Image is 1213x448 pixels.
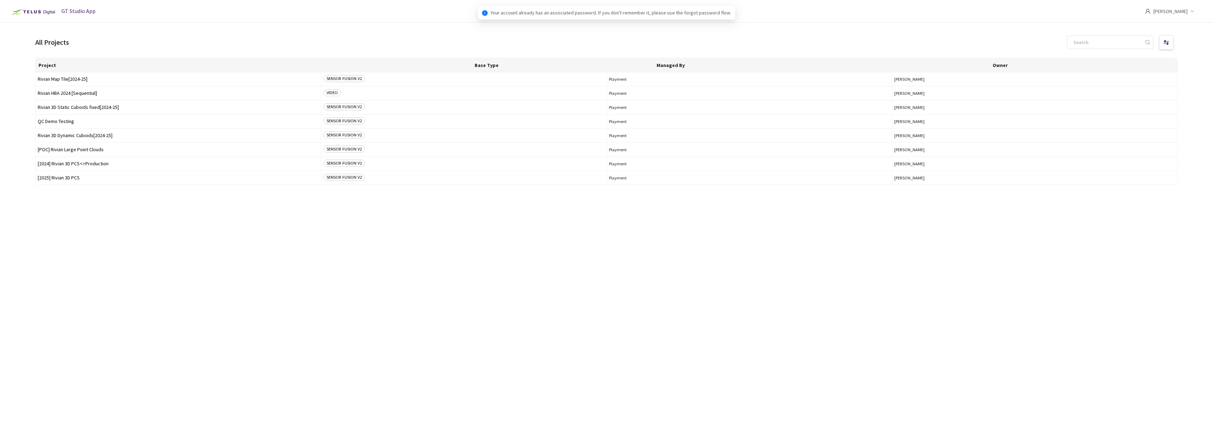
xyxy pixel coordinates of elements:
span: Your account already has an associated password. If you don't remember it, please use the forgot ... [490,9,731,17]
span: [2025] Rivian 3D PCS [38,175,319,180]
span: Playment [609,119,890,124]
span: Playment [609,175,890,180]
span: Playment [609,147,890,152]
span: Playment [609,105,890,110]
span: Rivian Map Tile[2024-25] [38,76,319,82]
span: Rivian 3D Static Cuboids fixed[2024-25] [38,105,319,110]
input: Search [1069,36,1144,49]
th: Owner [990,58,1172,72]
th: Project [36,58,472,72]
button: [PERSON_NAME] [894,133,1175,138]
span: SENSOR FUSION V2 [323,131,365,139]
span: user [1145,8,1151,14]
span: info-circle [482,10,488,16]
div: All Projects [35,37,69,48]
th: Managed By [654,58,990,72]
span: Playment [609,91,890,96]
span: SENSOR FUSION V2 [323,75,365,82]
span: SENSOR FUSION V2 [323,146,365,153]
button: [PERSON_NAME] [894,175,1175,180]
span: SENSOR FUSION V2 [323,103,365,110]
span: Playment [609,133,890,138]
span: SENSOR FUSION V2 [323,160,365,167]
span: down [1190,10,1194,13]
button: [PERSON_NAME] [894,105,1175,110]
button: [PERSON_NAME] [894,161,1175,166]
button: [PERSON_NAME] [894,76,1175,82]
span: Playment [609,76,890,82]
button: [PERSON_NAME] [894,91,1175,96]
span: SENSOR FUSION V2 [323,174,365,181]
span: Rivian 3D Dynamic Cuboids[2024-25] [38,133,319,138]
button: [PERSON_NAME] [894,147,1175,152]
span: Rivian HBA 2024 [Sequential] [38,91,319,96]
span: GT Studio App [61,7,96,14]
button: [PERSON_NAME] [894,119,1175,124]
span: VIDEO [323,89,341,96]
span: [POC] Rivian Large Point Clouds [38,147,319,152]
span: Playment [609,161,890,166]
span: QC Demo Testing [38,119,319,124]
span: [2024] Rivian 3D PCS<>Production [38,161,319,166]
img: Telus [8,6,57,18]
th: Base Type [472,58,654,72]
span: SENSOR FUSION V2 [323,117,365,124]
